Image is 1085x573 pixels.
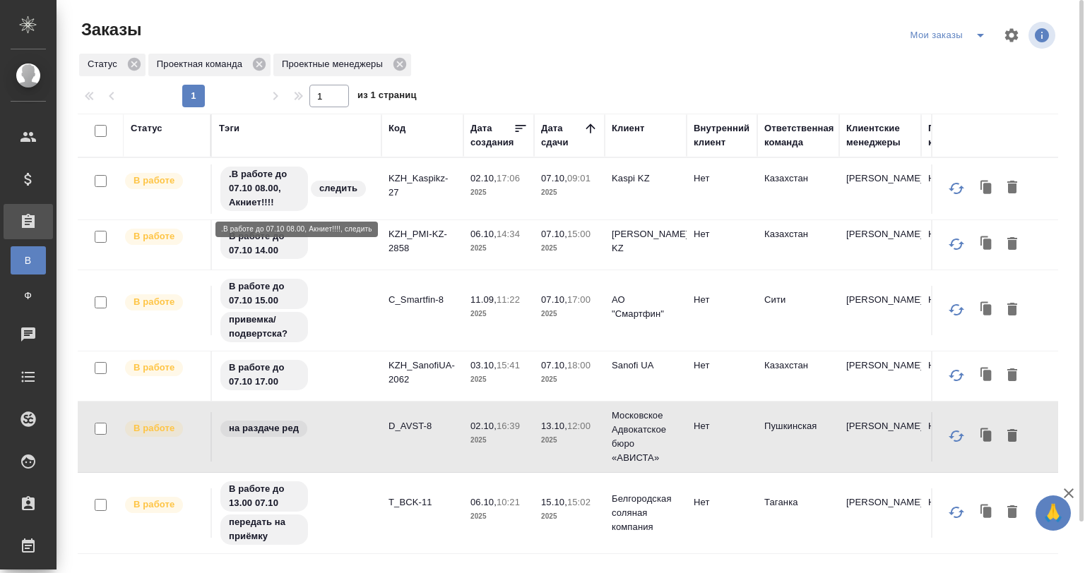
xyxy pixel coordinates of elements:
[839,488,921,538] td: [PERSON_NAME]
[1000,423,1024,450] button: Удалить
[567,421,591,431] p: 12:00
[389,495,456,509] p: T_BCK-11
[470,360,497,370] p: 03.10,
[839,412,921,462] td: [PERSON_NAME]
[124,419,203,438] div: Выставляет ПМ после принятия заказа от КМа
[694,293,750,307] p: Нет
[134,174,174,188] p: В работе
[219,121,239,135] div: Тэги
[1000,499,1024,526] button: Удалить
[219,480,374,546] div: В работе до 13.00 07.10, передать на приёмку
[973,231,1000,258] button: Клонировать
[497,294,520,305] p: 11:22
[567,229,591,239] p: 15:00
[470,229,497,239] p: 06.10,
[757,351,839,401] td: Казахстан
[839,286,921,335] td: [PERSON_NAME]
[567,497,591,507] p: 15:02
[497,173,520,183] p: 17:06
[319,181,357,195] p: следить
[219,419,374,438] div: на раздаче ред
[541,360,567,370] p: 07.10,
[497,229,520,239] p: 14:34
[470,307,527,321] p: 2025
[612,358,680,373] p: Sanofi UA
[124,293,203,312] div: Выставляет ПМ после принятия заказа от КМа
[470,433,527,447] p: 2025
[18,253,39,267] span: В
[921,164,1003,214] td: Юридический
[541,509,598,524] p: 2025
[757,220,839,270] td: Казахстан
[78,18,141,41] span: Заказы
[497,360,520,370] p: 15:41
[134,497,174,512] p: В работе
[757,488,839,538] td: Таганка
[694,419,750,433] p: Нет
[79,54,146,76] div: Статус
[1000,362,1024,389] button: Удалить
[131,121,162,135] div: Статус
[541,186,598,200] p: 2025
[541,307,598,321] p: 2025
[612,293,680,321] p: АО "Смартфин"
[124,171,203,191] div: Выставляет ПМ после принятия заказа от КМа
[612,121,644,135] div: Клиент
[11,282,46,310] a: Ф
[839,351,921,401] td: [PERSON_NAME]
[757,286,839,335] td: Сити
[229,279,300,308] p: В работе до 07.10 15.00
[470,173,497,183] p: 02.10,
[124,358,203,378] div: Выставляет ПМ после принятия заказа от КМа
[694,495,750,509] p: Нет
[470,421,497,431] p: 02.10,
[764,121,834,150] div: Ответственная команда
[612,409,680,465] p: Московское Адвокатское бюро «АВИСТА»
[134,295,174,309] p: В работе
[229,229,300,258] p: В работе до 07.10 14.00
[939,495,973,529] button: Обновить
[134,361,174,375] p: В работе
[541,229,567,239] p: 07.10,
[694,121,750,150] div: Внутренний клиент
[470,186,527,200] p: 2025
[229,361,300,389] p: В работе до 07.10 17.00
[567,360,591,370] p: 18:00
[229,167,300,210] p: .В работе до 07.10 08.00, Акниет!!!!
[219,358,374,392] div: В работе до 07.10 17.00
[921,351,1003,401] td: Юридический
[389,227,456,255] p: KZH_PMI-KZ-2858
[694,227,750,241] p: Нет
[973,423,1000,450] button: Клонировать
[18,289,39,303] span: Ф
[541,373,598,387] p: 2025
[694,358,750,373] p: Нет
[229,515,300,543] p: передать на приёмку
[846,121,914,150] div: Клиентские менеджеры
[389,293,456,307] p: C_Smartfin-8
[1000,175,1024,202] button: Удалить
[541,497,567,507] p: 15.10,
[939,171,973,205] button: Обновить
[939,419,973,453] button: Обновить
[541,433,598,447] p: 2025
[921,220,1003,270] td: Юридический
[470,497,497,507] p: 06.10,
[157,57,247,71] p: Проектная команда
[612,171,680,186] p: Kaspi KZ
[541,294,567,305] p: 07.10,
[282,57,388,71] p: Проектные менеджеры
[921,488,1003,538] td: Юридический
[612,492,680,534] p: Белгородская соляная компания
[134,229,174,243] p: В работе
[939,293,973,327] button: Обновить
[389,358,456,387] p: KZH_SanofiUA-2062
[1036,495,1071,531] button: 🙏
[995,18,1028,52] span: Настроить таблицу
[219,277,374,344] div: В работе до 07.10 15.00, привемка/подвертска?
[273,54,411,76] div: Проектные менеджеры
[973,499,1000,526] button: Клонировать
[229,313,300,341] p: привемка/подвертска?
[694,171,750,186] p: Нет
[939,227,973,261] button: Обновить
